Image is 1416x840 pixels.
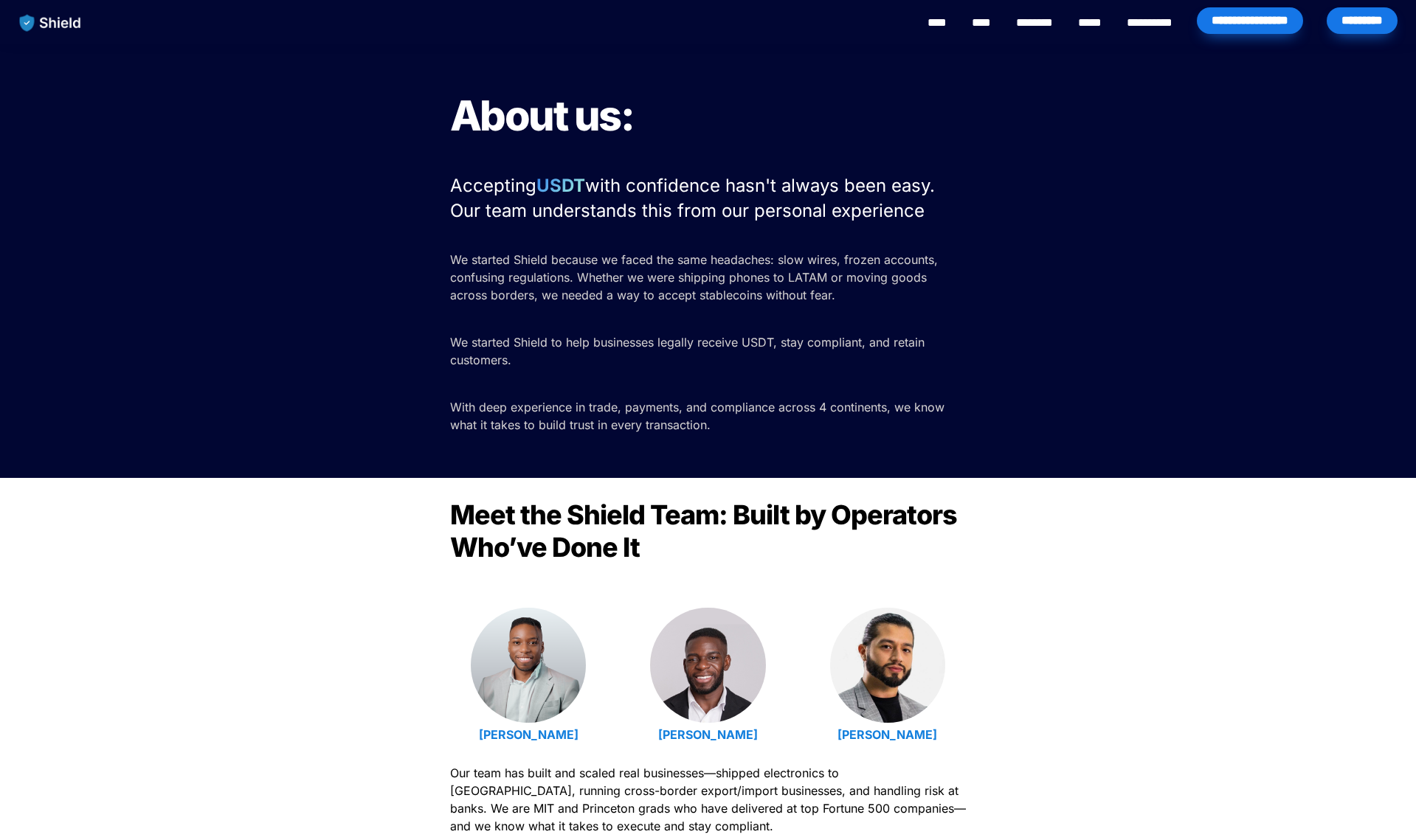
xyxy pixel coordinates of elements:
span: We started Shield to help businesses legally receive USDT, stay compliant, and retain customers. [450,335,928,367]
span: Meet the Shield Team: Built by Operators Who’ve Done It [450,499,962,563]
img: website logo [13,7,89,38]
a: [PERSON_NAME] [658,727,758,742]
span: We started Shield because we faced the same headaches: slow wires, frozen accounts, confusing reg... [450,252,942,302]
strong: USDT [536,175,585,196]
span: Our team has built and scaled real businesses—shipped electronics to [GEOGRAPHIC_DATA], running c... [450,766,970,833]
span: About us: [450,91,634,141]
span: with confidence hasn't always been easy. Our team understands this from our personal experience [450,175,940,221]
span: With deep experience in trade, payments, and compliance across 4 continents, we know what it take... [450,400,948,432]
a: [PERSON_NAME] [479,727,579,742]
a: [PERSON_NAME] [837,727,937,742]
span: Accepting [450,175,536,196]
